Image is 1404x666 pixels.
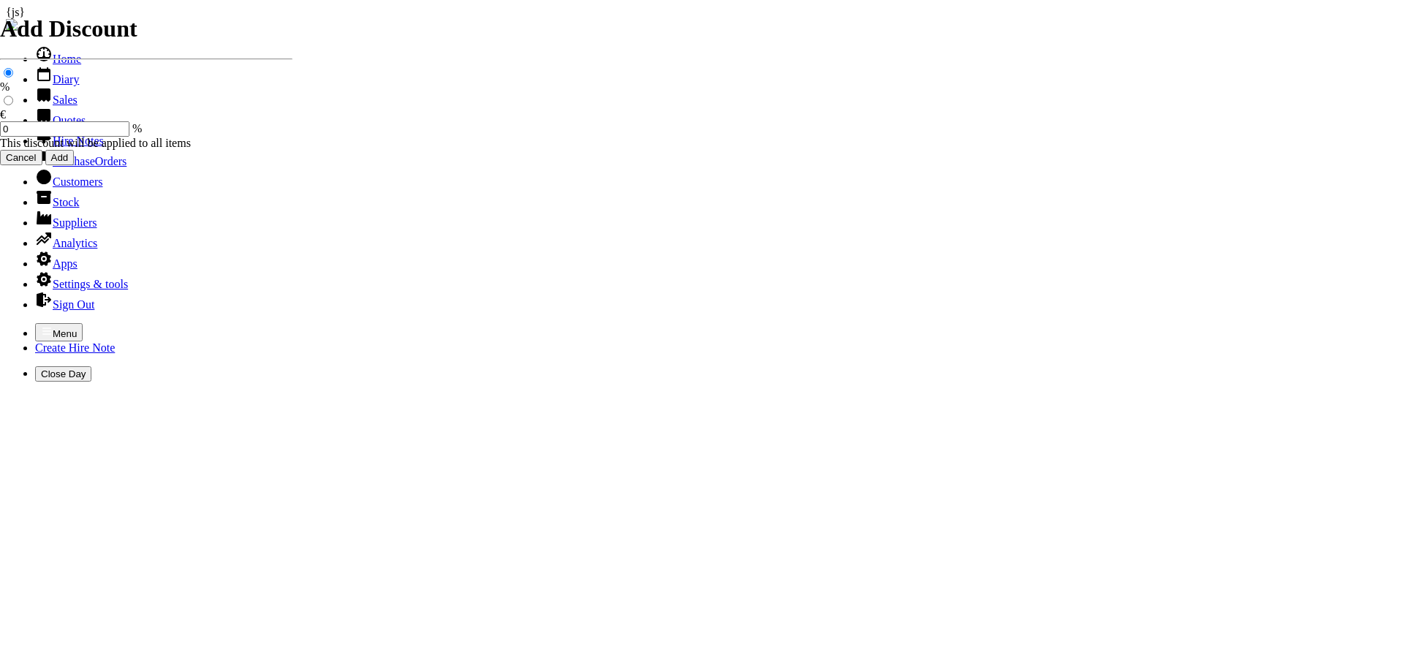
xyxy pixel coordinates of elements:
[35,366,91,382] button: Close Day
[35,127,1398,148] li: Hire Notes
[35,189,1398,209] li: Stock
[35,175,102,188] a: Customers
[35,278,128,290] a: Settings & tools
[35,216,97,229] a: Suppliers
[35,298,94,311] a: Sign Out
[45,150,75,165] input: Add
[35,257,78,270] a: Apps
[132,122,142,135] span: %
[35,196,79,208] a: Stock
[4,68,13,77] input: %
[35,86,1398,107] li: Sales
[35,209,1398,230] li: Suppliers
[6,6,1398,19] div: js
[35,237,97,249] a: Analytics
[4,96,13,105] input: €
[35,341,115,354] a: Create Hire Note
[35,323,83,341] button: Menu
